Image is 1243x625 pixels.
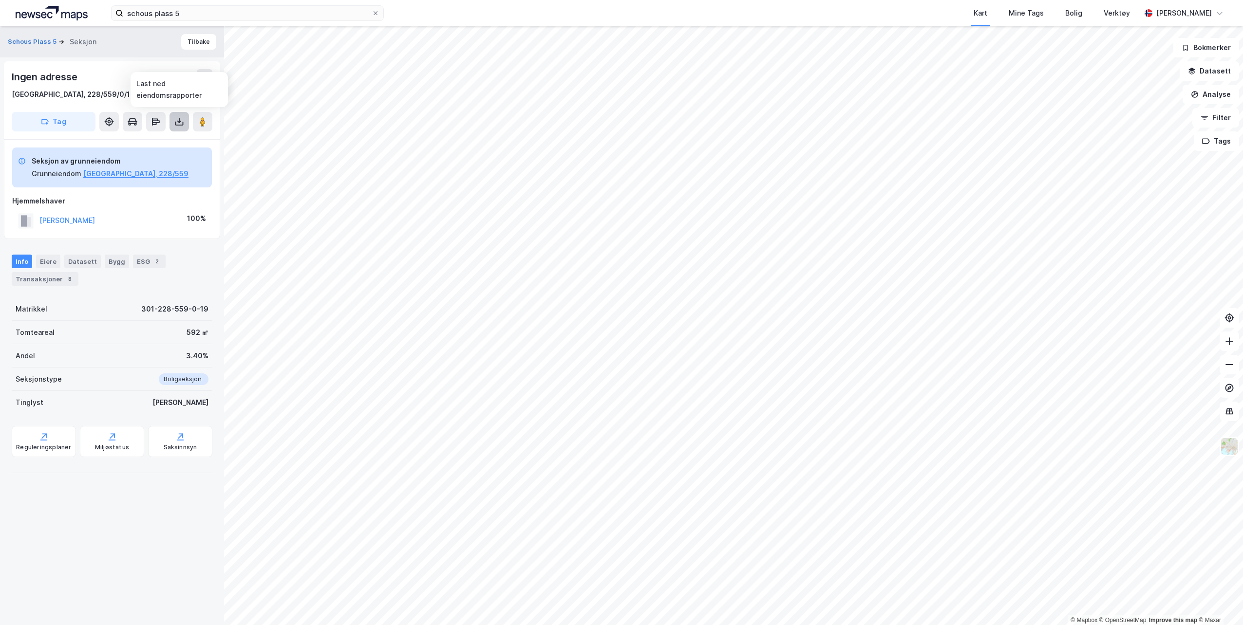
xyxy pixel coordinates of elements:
div: [PERSON_NAME] [152,397,208,408]
a: Improve this map [1149,617,1197,624]
button: Bokmerker [1173,38,1239,57]
div: 8 [65,274,75,284]
img: Z [1220,437,1239,456]
div: Reguleringsplaner [16,443,71,451]
div: Grunneiendom [32,168,81,180]
iframe: Chat Widget [1194,578,1243,625]
div: [GEOGRAPHIC_DATA], 228/559/0/19 [12,89,135,100]
button: Filter [1192,108,1239,128]
div: Andel [16,350,35,362]
a: OpenStreetMap [1099,617,1147,624]
div: Saksinnsyn [164,443,197,451]
div: Kart [974,7,987,19]
button: Tags [1194,131,1239,151]
div: [PERSON_NAME] [1156,7,1212,19]
div: Matrikkel [16,303,47,315]
button: Analyse [1183,85,1239,104]
div: ESG [133,255,166,268]
div: 301-228-559-0-19 [141,303,208,315]
button: Tilbake [181,34,216,50]
button: Tag [12,112,95,131]
img: logo.a4113a55bc3d86da70a041830d287a7e.svg [16,6,88,20]
div: Miljøstatus [95,443,129,451]
div: Seksjon av grunneiendom [32,155,188,167]
a: Mapbox [1071,617,1097,624]
div: Tomteareal [16,327,55,338]
button: [GEOGRAPHIC_DATA], 228/559 [83,168,188,180]
div: Ingen adresse [12,69,79,85]
div: Hjemmelshaver [12,195,212,207]
div: Bolig [1065,7,1082,19]
div: 2 [152,257,162,266]
div: 100% [187,213,206,224]
div: Mine Tags [1009,7,1044,19]
div: Transaksjoner [12,272,78,286]
div: Seksjonstype [16,373,62,385]
div: Info [12,255,32,268]
button: Schous Plass 5 [8,37,58,47]
div: 592 ㎡ [187,327,208,338]
div: Seksjon [70,36,96,48]
div: Datasett [64,255,101,268]
div: Tinglyst [16,397,43,408]
div: Bygg [105,255,129,268]
button: Datasett [1180,61,1239,81]
div: Verktøy [1104,7,1130,19]
div: Eiere [36,255,60,268]
input: Søk på adresse, matrikkel, gårdeiere, leietakere eller personer [123,6,372,20]
div: 3.40% [186,350,208,362]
